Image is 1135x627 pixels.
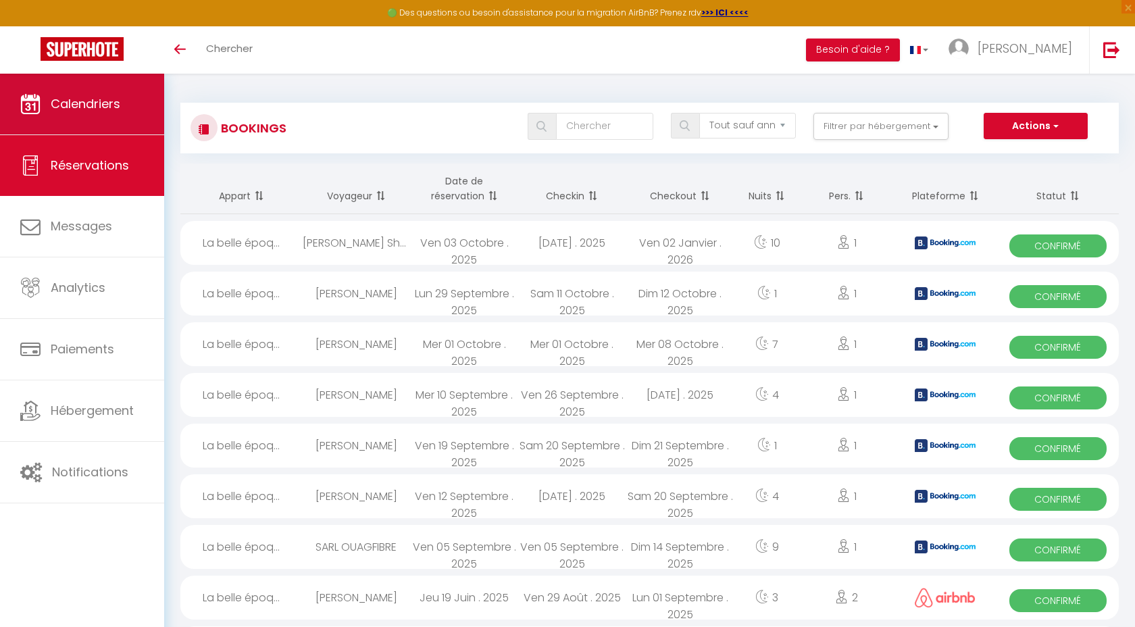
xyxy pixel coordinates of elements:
span: Chercher [206,41,253,55]
span: Paiements [51,341,114,357]
th: Sort by guest [303,164,411,214]
th: Sort by people [800,164,894,214]
th: Sort by nights [734,164,800,214]
button: Besoin d'aide ? [806,39,900,61]
th: Sort by channel [894,164,997,214]
span: [PERSON_NAME] [978,40,1072,57]
a: Chercher [196,26,263,74]
img: ... [949,39,969,59]
span: Réservations [51,157,129,174]
th: Sort by status [997,164,1119,214]
th: Sort by checkin [518,164,626,214]
th: Sort by rentals [180,164,303,214]
span: Notifications [52,463,128,480]
h3: Bookings [218,113,286,143]
span: Hébergement [51,402,134,419]
span: Analytics [51,279,105,296]
th: Sort by booking date [410,164,518,214]
span: Messages [51,218,112,234]
button: Filtrer par hébergement [813,113,949,140]
a: ... [PERSON_NAME] [938,26,1089,74]
th: Sort by checkout [626,164,734,214]
input: Chercher [556,113,653,140]
button: Actions [984,113,1088,140]
span: Calendriers [51,95,120,112]
a: >>> ICI <<<< [701,7,749,18]
img: Super Booking [41,37,124,61]
img: logout [1103,41,1120,58]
